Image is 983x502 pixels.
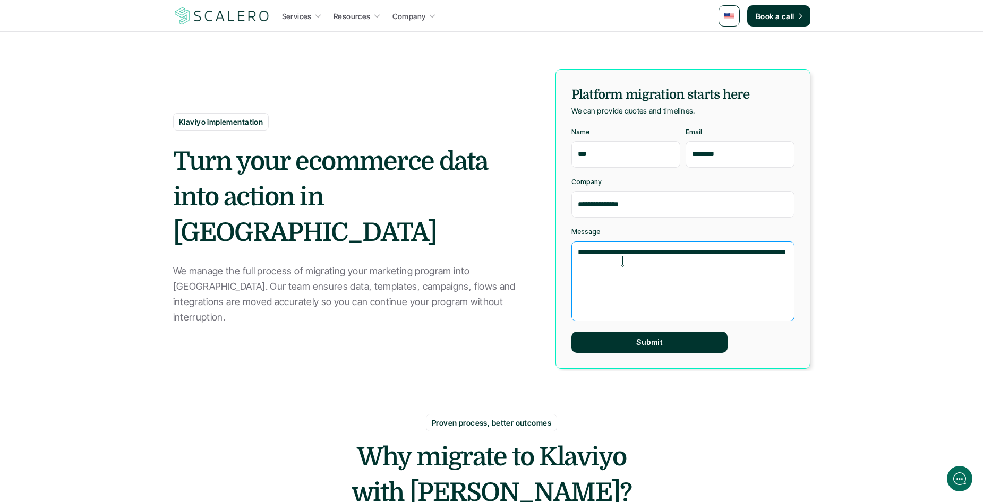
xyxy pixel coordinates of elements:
[173,6,271,25] a: Scalero company logo
[282,11,312,22] p: Services
[173,6,271,26] img: Scalero company logo
[16,51,196,68] h1: Hi! Welcome to [GEOGRAPHIC_DATA].
[571,128,589,136] p: Name
[89,371,134,378] span: We run on Gist
[571,85,794,104] h5: Platform migration starts here
[173,264,518,325] p: We manage the full process of migrating your marketing program into [GEOGRAPHIC_DATA]. Our team e...
[69,147,127,155] span: New conversation
[571,104,695,117] p: We can provide quotes and timelines.
[571,141,680,168] input: Name
[947,466,972,491] iframe: gist-messenger-bubble-iframe
[571,332,728,353] button: Submit
[686,128,702,136] p: Email
[173,144,532,251] h2: Turn your ecommerce data into action in [GEOGRAPHIC_DATA]
[636,337,663,347] p: Submit
[432,417,551,428] p: Proven process, better outcomes
[571,241,794,321] textarea: Message
[756,11,794,22] p: Book a call
[392,11,426,22] p: Company
[571,228,600,236] p: Message
[747,5,810,27] a: Book a call
[571,191,794,218] input: Company
[179,116,263,127] p: Klaviyo implementation
[686,141,794,168] input: Email
[16,141,196,162] button: New conversation
[16,71,196,122] h2: Let us know if we can help with lifecycle marketing.
[334,11,371,22] p: Resources
[571,178,602,186] p: Company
